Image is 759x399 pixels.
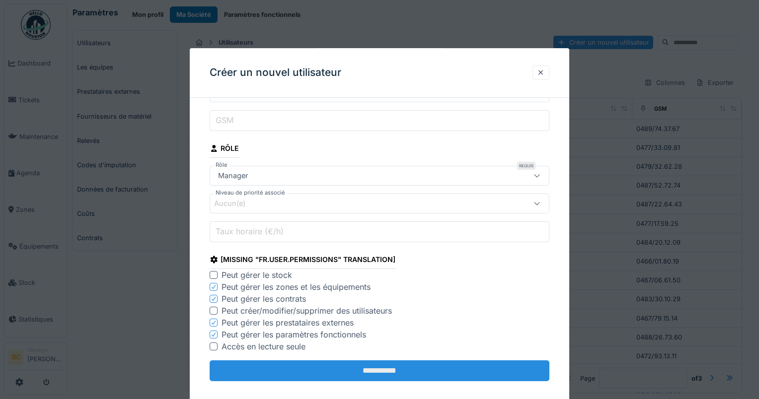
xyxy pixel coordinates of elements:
[214,226,286,238] label: Taux horaire (€/h)
[222,329,366,340] div: Peut gérer les paramètres fonctionnels
[222,317,354,329] div: Peut gérer les prestataires externes
[214,114,235,126] label: GSM
[210,141,239,158] div: Rôle
[222,293,306,305] div: Peut gérer les contrats
[222,340,305,352] div: Accès en lecture seule
[222,281,371,293] div: Peut gérer les zones et les équipements
[214,189,287,197] label: Niveau de priorité associé
[517,162,535,170] div: Requis
[210,66,341,79] h3: Créer un nouvel utilisateur
[214,161,229,169] label: Rôle
[210,252,395,269] div: [missing "fr.user.permissions" translation]
[222,269,292,281] div: Peut gérer le stock
[214,170,252,181] div: Manager
[222,305,392,317] div: Peut créer/modifier/supprimer des utilisateurs
[214,199,259,209] div: Aucun(e)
